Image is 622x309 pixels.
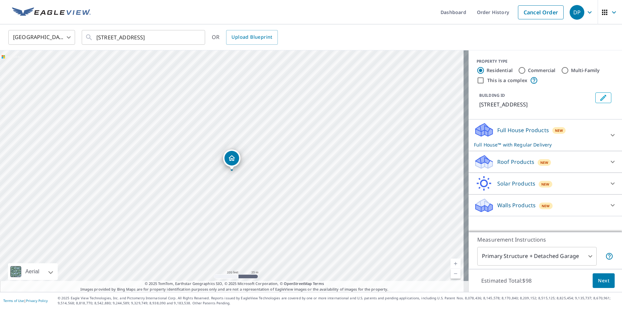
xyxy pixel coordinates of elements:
a: Current Level 18, Zoom In [451,259,461,269]
a: Privacy Policy [26,298,48,303]
label: Commercial [528,67,556,74]
div: [GEOGRAPHIC_DATA] [8,28,75,47]
a: Current Level 18, Zoom Out [451,269,461,279]
a: Terms [313,281,324,286]
a: Cancel Order [518,5,564,19]
span: © 2025 TomTom, Earthstar Geographics SIO, © 2025 Microsoft Corporation, © [145,281,324,287]
div: PROPERTY TYPE [477,58,614,64]
div: Dropped pin, building 1, Residential property, 111 State Highway 3 Bar Harbor, ME 04609 [223,149,240,170]
p: Solar Products [497,180,535,188]
input: Search by address or latitude-longitude [96,28,191,47]
p: | [3,299,48,303]
p: Estimated Total: $98 [476,273,537,288]
span: New [541,182,550,187]
p: [STREET_ADDRESS] [479,100,593,108]
p: Measurement Instructions [477,236,613,244]
p: © 2025 Eagle View Technologies, Inc. and Pictometry International Corp. All Rights Reserved. Repo... [58,296,619,306]
label: Multi-Family [571,67,600,74]
div: Aerial [8,263,58,280]
span: Upload Blueprint [231,33,272,41]
p: BUILDING ID [479,92,505,98]
div: Aerial [23,263,41,280]
div: Roof ProductsNew [474,154,617,170]
button: Edit building 1 [595,92,611,103]
span: Next [598,277,609,285]
img: EV Logo [12,7,91,17]
p: Full House™ with Regular Delivery [474,141,605,148]
button: Next [593,273,615,288]
div: Full House ProductsNewFull House™ with Regular Delivery [474,122,617,148]
div: Solar ProductsNew [474,176,617,192]
a: OpenStreetMap [284,281,312,286]
div: Walls ProductsNew [474,197,617,213]
span: New [542,203,550,209]
span: New [540,160,549,165]
div: DP [570,5,584,20]
label: This is a complex [487,77,527,84]
div: Primary Structure + Detached Garage [477,247,597,266]
span: New [555,128,563,133]
a: Upload Blueprint [226,30,277,45]
label: Residential [487,67,513,74]
p: Full House Products [497,126,549,134]
p: Walls Products [497,201,536,209]
span: Your report will include the primary structure and a detached garage if one exists. [605,252,613,260]
div: OR [212,30,278,45]
a: Terms of Use [3,298,24,303]
p: Roof Products [497,158,534,166]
